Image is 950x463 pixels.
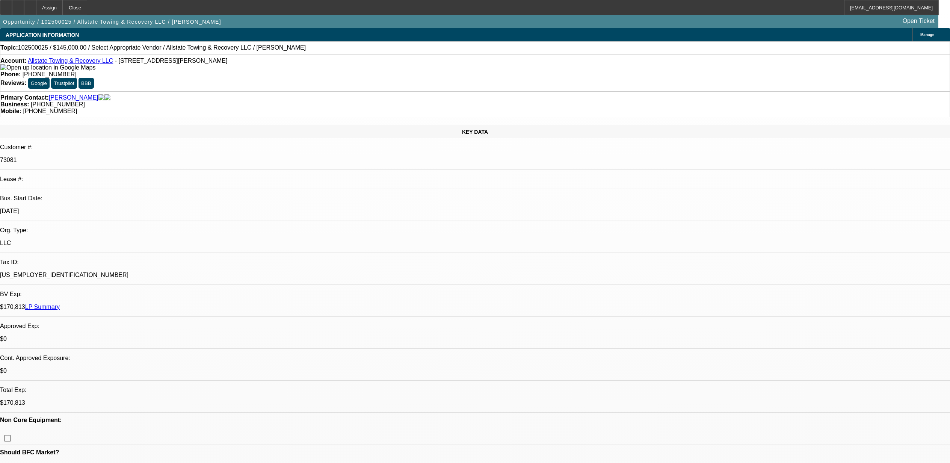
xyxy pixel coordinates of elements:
[23,108,77,114] span: [PHONE_NUMBER]
[3,19,221,25] span: Opportunity / 102500025 / Allstate Towing & Recovery LLC / [PERSON_NAME]
[0,108,21,114] strong: Mobile:
[79,78,94,89] button: BBB
[104,94,110,101] img: linkedin-icon.png
[0,44,18,51] strong: Topic:
[23,71,77,77] span: [PHONE_NUMBER]
[900,15,938,27] a: Open Ticket
[0,101,29,107] strong: Business:
[31,101,85,107] span: [PHONE_NUMBER]
[0,57,26,64] strong: Account:
[49,94,98,101] a: [PERSON_NAME]
[6,32,79,38] span: APPLICATION INFORMATION
[25,304,60,310] a: LP Summary
[0,94,49,101] strong: Primary Contact:
[18,44,306,51] span: 102500025 / $145,000.00 / Select Appropriate Vendor / Allstate Towing & Recovery LLC / [PERSON_NAME]
[51,78,77,89] button: Trustpilot
[28,57,113,64] a: Allstate Towing & Recovery LLC
[0,71,21,77] strong: Phone:
[0,64,95,71] a: View Google Maps
[0,80,26,86] strong: Reviews:
[98,94,104,101] img: facebook-icon.png
[920,33,934,37] span: Manage
[0,64,95,71] img: Open up location in Google Maps
[462,129,488,135] span: KEY DATA
[115,57,228,64] span: - [STREET_ADDRESS][PERSON_NAME]
[28,78,50,89] button: Google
